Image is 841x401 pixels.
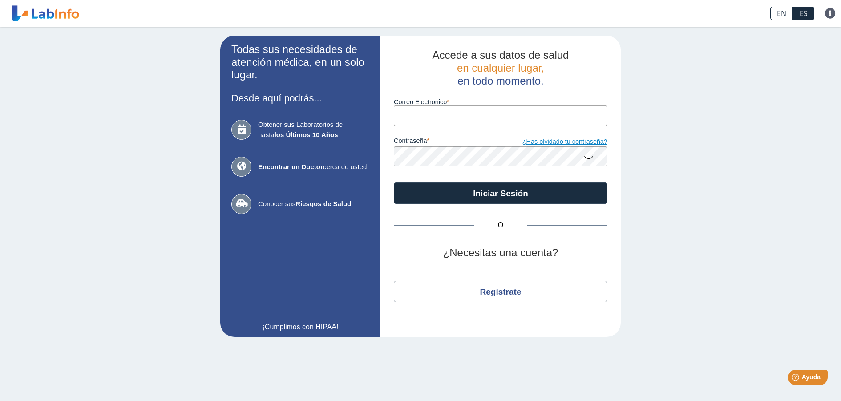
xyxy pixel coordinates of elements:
a: EN [770,7,793,20]
span: cerca de usted [258,162,369,172]
span: en todo momento. [457,75,543,87]
span: en cualquier lugar, [457,62,544,74]
iframe: Help widget launcher [762,366,831,391]
b: Riesgos de Salud [295,200,351,207]
span: Obtener sus Laboratorios de hasta [258,120,369,140]
span: Accede a sus datos de salud [433,49,569,61]
label: contraseña [394,137,501,147]
h2: ¿Necesitas una cuenta? [394,247,607,259]
h2: Todas sus necesidades de atención médica, en un solo lugar. [231,43,369,81]
a: ¡Cumplimos con HIPAA! [231,322,369,332]
label: Correo Electronico [394,98,607,105]
b: Encontrar un Doctor [258,163,323,170]
span: O [474,220,527,231]
span: Conocer sus [258,199,369,209]
button: Regístrate [394,281,607,302]
a: ES [793,7,814,20]
a: ¿Has olvidado tu contraseña? [501,137,607,147]
h3: Desde aquí podrás... [231,93,369,104]
button: Iniciar Sesión [394,182,607,204]
b: los Últimos 10 Años [275,131,338,138]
